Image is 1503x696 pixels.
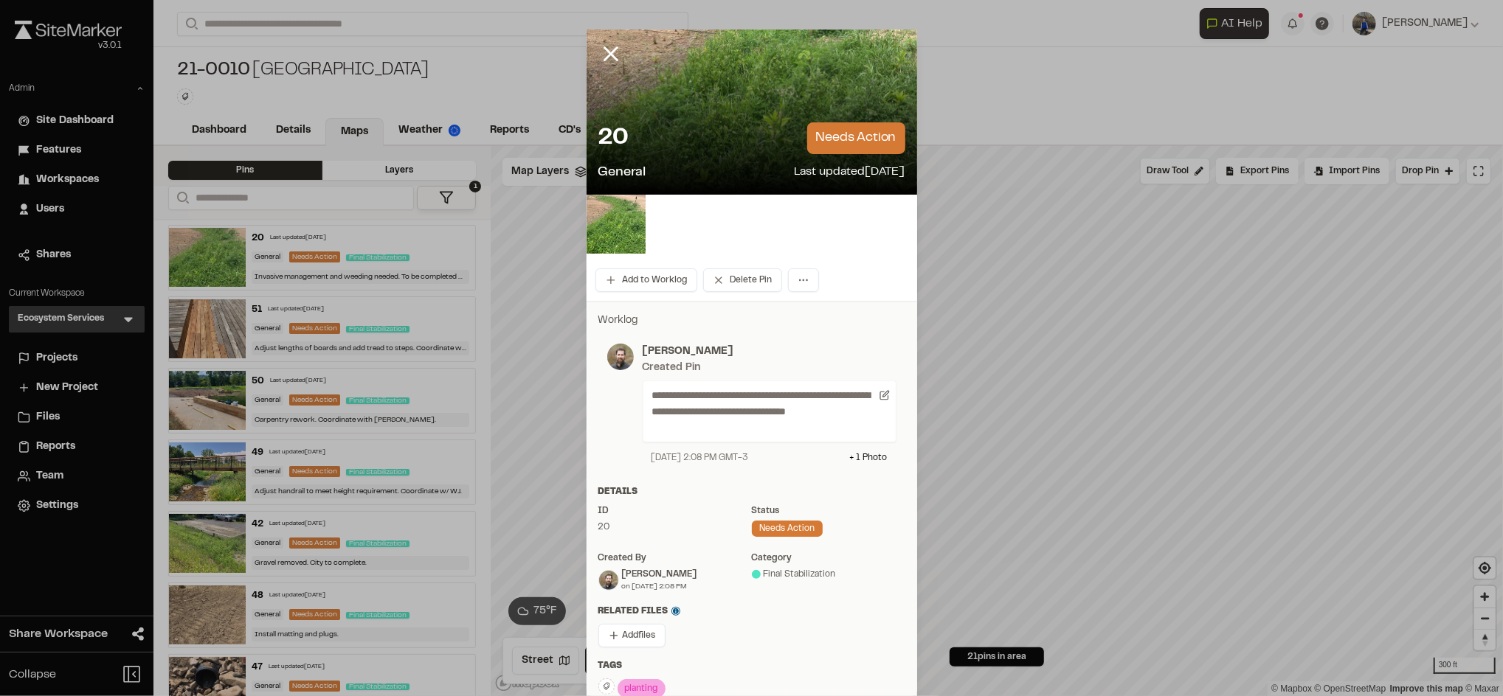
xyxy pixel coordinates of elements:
[598,485,905,498] div: Details
[598,605,680,618] span: Related Files
[599,571,618,590] img: Kip Mumaw
[643,360,701,376] div: Created Pin
[703,268,782,292] button: Delete Pin
[752,504,905,518] div: Status
[652,451,749,464] div: [DATE] 2:08 PM GMT-3
[587,195,646,254] img: file
[622,568,697,581] div: [PERSON_NAME]
[752,521,823,537] div: needs action
[598,504,752,518] div: ID
[752,568,905,581] div: Final Stabilization
[598,124,629,153] p: 20
[643,344,896,360] p: [PERSON_NAME]
[752,551,905,565] div: category
[598,624,666,647] button: Addfiles
[598,521,752,534] div: 20
[598,659,905,672] div: Tags
[622,581,697,592] div: on [DATE] 2:08 PM
[598,163,646,183] p: General
[598,313,905,329] p: Worklog
[850,451,888,464] div: + 1 Photo
[607,344,634,370] img: photo
[795,163,905,183] p: Last updated [DATE]
[623,629,656,642] span: Add files
[595,268,697,292] button: Add to Worklog
[598,551,752,565] div: Created by
[807,122,905,154] p: needs action
[598,678,615,695] button: Edit Tags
